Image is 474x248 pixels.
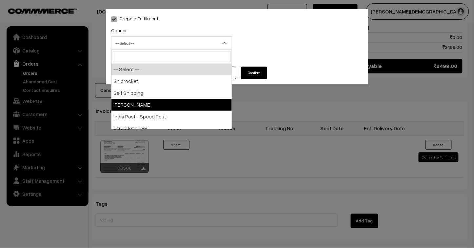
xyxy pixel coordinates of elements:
[111,111,232,122] li: India Post - Speed Post
[111,87,232,99] li: Self Shipping
[111,27,127,34] label: Courier
[111,15,158,22] label: Prepaid Fulfilment
[111,75,232,87] li: Shiprocket
[111,37,232,49] span: -- Select --
[111,99,232,111] li: [PERSON_NAME]
[111,63,232,75] li: -- Select --
[241,67,267,79] button: Confirm
[111,122,232,134] li: Tirupati Courier
[111,36,232,50] span: -- Select --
